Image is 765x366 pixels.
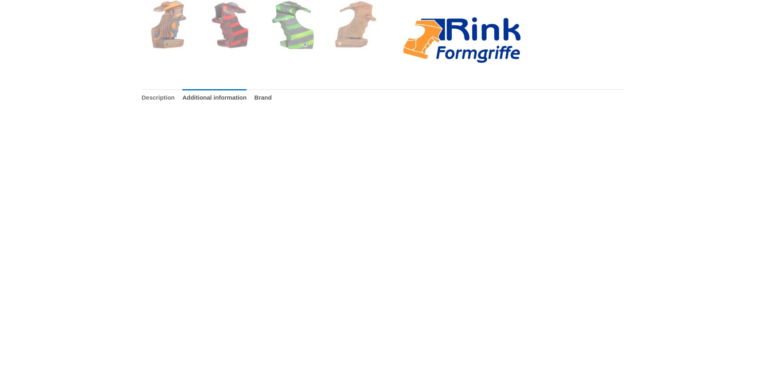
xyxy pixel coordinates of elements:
a: Additional information [182,89,247,106]
a: Description [142,89,175,106]
a: Brand [254,89,271,106]
a: Rink-Formgriffe [402,16,522,65]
